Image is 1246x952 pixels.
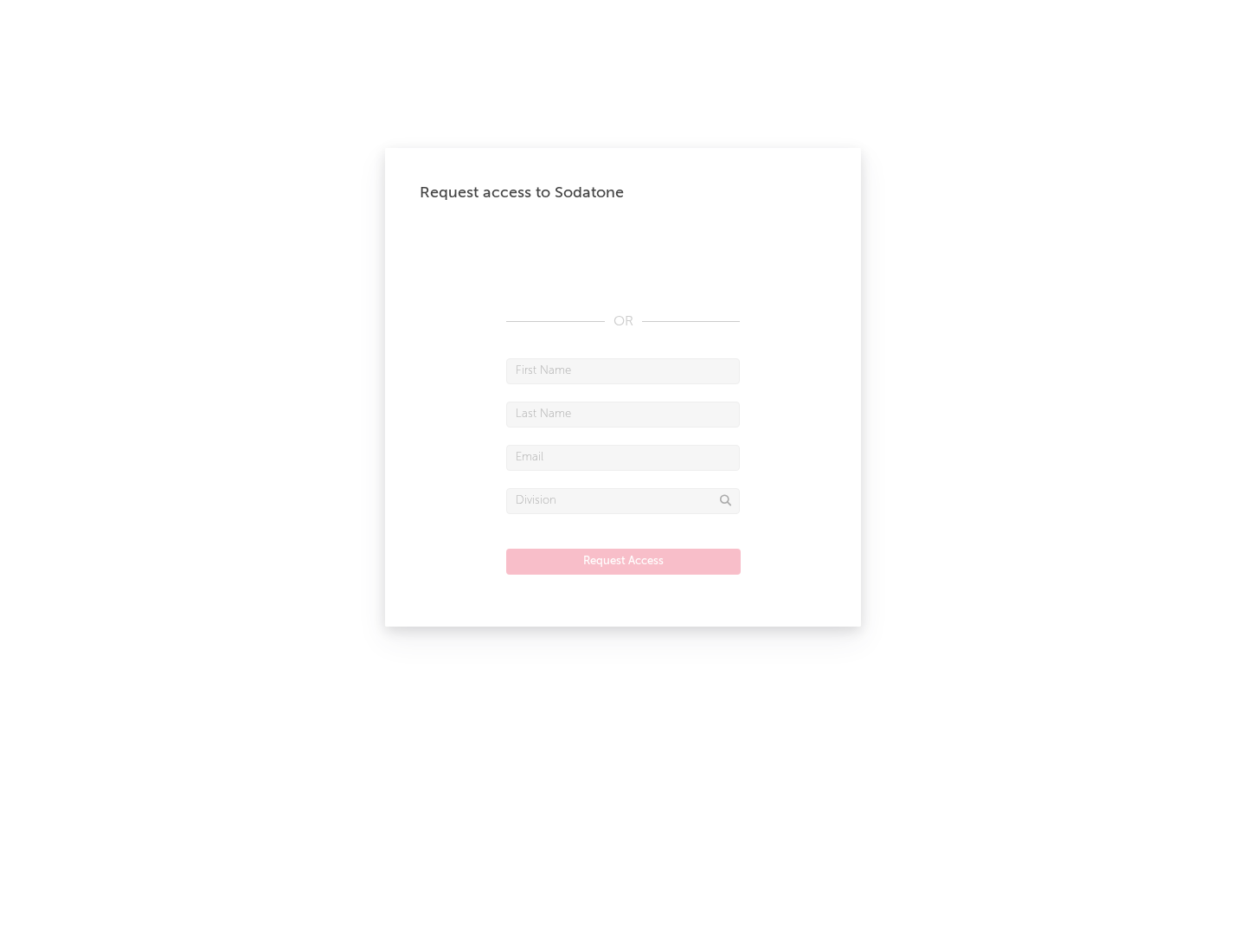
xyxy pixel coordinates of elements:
input: Last Name [506,402,740,428]
div: Request access to Sodatone [420,183,826,203]
input: First Name [506,358,740,384]
input: Email [506,445,740,471]
button: Request Access [506,549,741,575]
div: OR [506,312,740,332]
input: Division [506,488,740,514]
